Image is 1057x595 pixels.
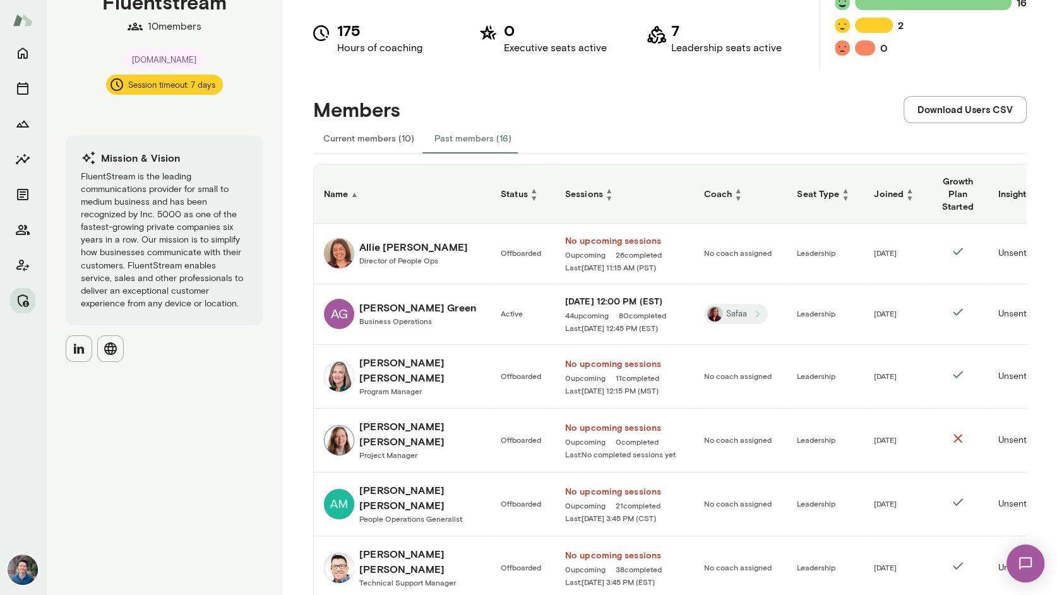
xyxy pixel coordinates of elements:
a: 21completed [616,500,660,510]
span: Leadership [797,499,835,508]
span: [DATE] [874,499,897,508]
span: Last: [DATE] 11:15 AM (PST) [565,262,656,272]
h5: 175 [337,20,422,40]
span: [DOMAIN_NAME] [124,54,204,66]
span: ▲ [906,186,914,194]
button: Growth Plan [10,111,35,136]
span: Last: [DATE] 12:15 PM (MST) [565,385,659,395]
img: feedback icon [835,18,850,33]
a: 80completed [619,310,666,320]
button: Manage [10,288,35,313]
span: People Operations Generalist [359,514,462,523]
a: 0upcoming [565,500,606,510]
span: 0 completed [616,436,659,447]
img: feedback icon [835,40,850,56]
a: 0upcoming [565,373,606,383]
h5: 7 [671,20,782,40]
div: Safaa KhairallaSafaa [704,304,768,324]
img: Brian Ladd [324,553,354,583]
button: Sessions [10,76,35,101]
a: [DATE] 12:00 PM (EST) [565,295,684,308]
img: Ashlee Newhouse [324,425,354,455]
a: Last:[DATE] 12:15 PM (MST) [565,385,684,395]
a: Last:No completed sessions yet [565,449,684,459]
span: Offboarded [501,371,541,380]
span: 0 upcoming [565,564,606,574]
h6: Sessions [565,186,684,201]
img: Ashley Martin [324,489,354,519]
span: [DATE] [874,248,897,257]
h6: [PERSON_NAME] Green [359,300,477,315]
span: 26 completed [616,249,662,260]
span: Session timeout: 7 days [121,79,223,92]
span: Director of People Ops [359,256,438,265]
span: 0 upcoming [565,500,606,510]
span: Offboarded [501,248,541,257]
button: Download Users CSV [904,96,1027,123]
h6: Growth Plan Started [938,175,978,213]
p: Hours of coaching [337,40,422,56]
a: 38completed [616,564,662,574]
a: 0upcoming [565,436,606,447]
span: No coach assigned [704,248,772,257]
button: Past members (16) [424,123,522,153]
a: Last:[DATE] 12:45 PM (EST) [565,323,684,333]
span: 0 upcoming [565,373,606,383]
span: Leadership [797,248,835,257]
a: Ashley Martin[PERSON_NAME] [PERSON_NAME]People Operations Generalist [324,483,481,526]
img: Mento [13,8,33,32]
button: Documents [10,182,35,207]
h6: Mission & Vision [81,150,248,165]
span: ▲ [350,189,358,198]
a: 0upcoming [565,249,606,260]
a: No upcoming sessions [565,549,684,562]
button: Home [10,40,35,66]
span: [DATE] [874,435,897,444]
img: Safaa Khairalla [707,306,722,322]
h6: No upcoming sessions [565,485,684,498]
span: ▼ [842,194,849,201]
span: 44 upcoming [565,310,609,320]
h6: Allie [PERSON_NAME] [359,239,468,255]
h6: Status [501,186,545,201]
h6: No upcoming sessions [565,421,684,434]
span: 80 completed [619,310,666,320]
span: ▲ [734,186,742,194]
span: [DATE] [874,563,897,572]
h5: 0 [504,20,607,40]
span: 38 completed [616,564,662,574]
span: Offboarded [501,435,541,444]
p: Executive seats active [504,40,607,56]
h6: Seat Type [797,186,854,201]
h6: [PERSON_NAME] [PERSON_NAME] [359,546,481,577]
a: Brian Ladd[PERSON_NAME] [PERSON_NAME]Technical Support Manager [324,546,481,589]
span: Leadership [797,309,835,318]
a: Allie MortonAllie [PERSON_NAME]Director of People Ops [324,238,481,268]
button: Members [10,217,35,243]
h6: [PERSON_NAME] [PERSON_NAME] [359,419,481,449]
span: 0 upcoming [565,436,606,447]
h6: [PERSON_NAME] [PERSON_NAME] [359,355,481,385]
span: ▼ [606,194,613,201]
span: Last: [DATE] 3:45 PM (EST) [565,577,655,587]
a: No upcoming sessions [565,234,684,247]
a: Amy Babcock[PERSON_NAME] [PERSON_NAME]Program Manager [324,355,481,398]
span: Offboarded [501,499,541,508]
a: 0upcoming [565,564,606,574]
p: Leadership seats active [671,40,782,56]
a: 26completed [616,249,662,260]
span: Last: No completed sessions yet [565,449,676,459]
p: 10 members [148,19,201,34]
span: Leadership [797,371,835,380]
span: Leadership [797,563,835,572]
h6: No upcoming sessions [565,358,684,370]
a: Last:[DATE] 11:15 AM (PST) [565,262,684,272]
span: Project Manager [359,450,417,459]
img: Alex Yu [8,555,38,585]
span: Technical Support Manager [359,578,456,587]
div: AG [324,299,354,329]
span: Last: [DATE] 3:45 PM (CST) [565,513,656,523]
span: Leadership [797,435,835,444]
